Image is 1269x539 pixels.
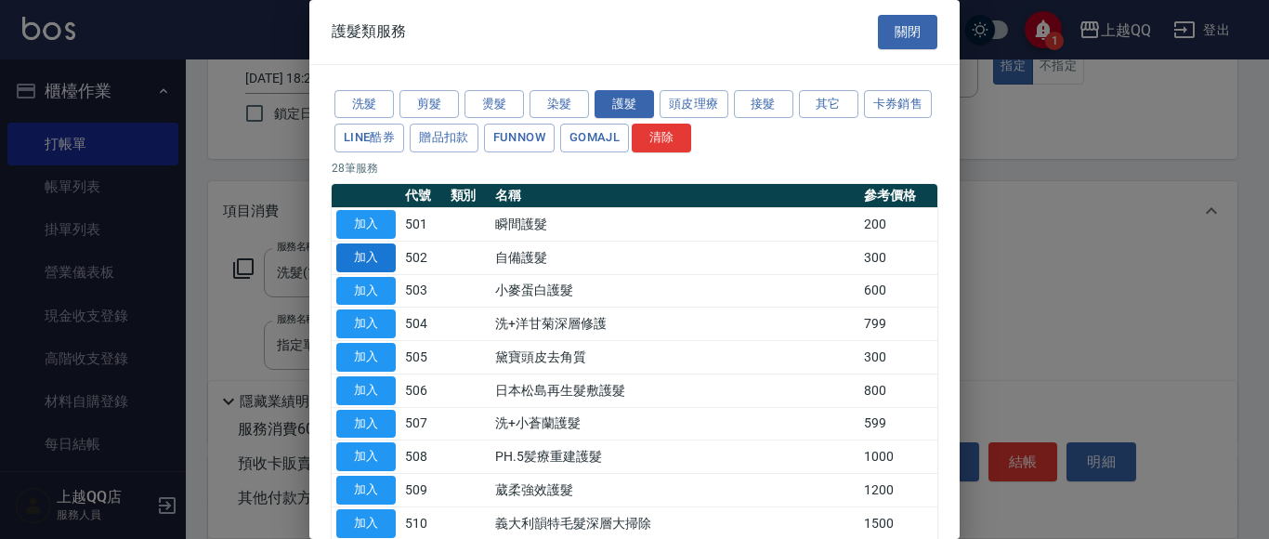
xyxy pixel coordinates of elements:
th: 代號 [400,184,446,208]
td: 505 [400,341,446,375]
button: 加入 [336,376,396,405]
td: 600 [859,274,937,308]
td: 洗+洋甘菊深層修護 [491,308,859,341]
td: 小麥蛋白護髮 [491,274,859,308]
td: 507 [400,407,446,440]
button: 關閉 [878,15,937,49]
td: 洗+小蒼蘭護髮 [491,407,859,440]
button: 染髮 [530,90,589,119]
td: 黛寶頭皮去角質 [491,341,859,375]
button: LINE酷券 [334,124,404,152]
button: 接髮 [734,90,793,119]
td: 瞬間護髮 [491,208,859,242]
p: 28 筆服務 [332,160,937,177]
td: 200 [859,208,937,242]
td: 506 [400,374,446,407]
td: 800 [859,374,937,407]
td: 504 [400,308,446,341]
td: 501 [400,208,446,242]
button: 護髮 [595,90,654,119]
td: 自備護髮 [491,241,859,274]
td: 509 [400,474,446,507]
button: 洗髮 [334,90,394,119]
td: 599 [859,407,937,440]
button: 加入 [336,343,396,372]
td: 葳柔強效護髮 [491,474,859,507]
button: 加入 [336,277,396,306]
td: 502 [400,241,446,274]
button: GOMAJL [560,124,629,152]
td: 300 [859,241,937,274]
button: 加入 [336,442,396,471]
button: 燙髮 [464,90,524,119]
button: 頭皮理療 [660,90,728,119]
td: 日本松島再生髮敷護髮 [491,374,859,407]
td: 503 [400,274,446,308]
td: 799 [859,308,937,341]
span: 護髮類服務 [332,22,406,41]
button: 贈品扣款 [410,124,478,152]
button: FUNNOW [484,124,555,152]
th: 類別 [446,184,491,208]
td: PH.5髪療重建護髮 [491,440,859,474]
td: 300 [859,341,937,375]
button: 加入 [336,243,396,272]
td: 508 [400,440,446,474]
button: 加入 [336,509,396,538]
button: 加入 [336,410,396,439]
button: 卡券銷售 [864,90,933,119]
button: 其它 [799,90,858,119]
button: 加入 [336,210,396,239]
button: 加入 [336,476,396,505]
button: 剪髮 [399,90,459,119]
th: 名稱 [491,184,859,208]
td: 1200 [859,474,937,507]
button: 清除 [632,124,691,152]
td: 1000 [859,440,937,474]
th: 參考價格 [859,184,937,208]
button: 加入 [336,309,396,338]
